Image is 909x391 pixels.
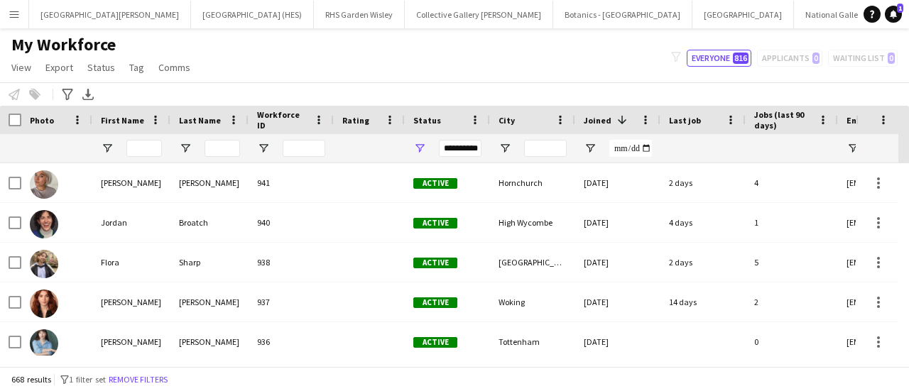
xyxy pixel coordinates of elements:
input: First Name Filter Input [126,140,162,157]
img: Lyndsey Ruiz [30,329,58,358]
div: [DATE] [575,163,660,202]
span: 816 [733,53,749,64]
div: [DATE] [575,282,660,321]
div: 4 days [660,203,746,242]
a: Tag [124,58,150,77]
span: Last job [669,115,701,126]
div: 4 [746,163,838,202]
img: Megan Earl [30,290,58,318]
div: [PERSON_NAME] [170,322,249,361]
img: Flora Sharp [30,250,58,278]
app-action-btn: Export XLSX [80,86,97,103]
button: [GEOGRAPHIC_DATA] (HES) [191,1,314,28]
app-action-btn: Advanced filters [59,86,76,103]
div: Hornchurch [490,163,575,202]
span: View [11,61,31,74]
div: 14 days [660,282,746,321]
div: Flora [92,243,170,282]
div: Broatch [170,203,249,242]
button: Open Filter Menu [847,142,859,155]
div: [PERSON_NAME] [170,163,249,202]
span: Jobs (last 90 days) [754,109,812,131]
div: Sharp [170,243,249,282]
div: [DATE] [575,203,660,242]
a: 1 [885,6,902,23]
span: Comms [158,61,190,74]
button: [GEOGRAPHIC_DATA][PERSON_NAME] [29,1,191,28]
div: 937 [249,282,334,321]
div: 2 days [660,243,746,282]
button: Everyone816 [687,50,751,67]
div: [GEOGRAPHIC_DATA] [490,243,575,282]
span: Tag [129,61,144,74]
div: 938 [249,243,334,282]
div: Tottenham [490,322,575,361]
button: Collective Gallery [PERSON_NAME] [405,1,553,28]
input: Workforce ID Filter Input [283,140,325,157]
a: View [6,58,37,77]
button: National Gallery (NG) [794,1,896,28]
button: Botanics - [GEOGRAPHIC_DATA] [553,1,692,28]
span: Email [847,115,869,126]
div: Woking [490,282,575,321]
div: [DATE] [575,243,660,282]
div: [PERSON_NAME] [92,163,170,202]
input: Joined Filter Input [609,140,652,157]
span: Active [413,337,457,348]
span: Active [413,218,457,228]
button: Open Filter Menu [101,142,114,155]
a: Export [40,58,79,77]
button: [GEOGRAPHIC_DATA] [692,1,794,28]
span: 1 filter set [69,374,106,385]
span: Export [45,61,73,74]
div: 941 [249,163,334,202]
span: Active [413,297,457,308]
div: [PERSON_NAME] [170,282,249,321]
span: Joined [584,115,611,126]
div: 2 [746,282,838,321]
div: High Wycombe [490,203,575,242]
span: Last Name [179,115,221,126]
div: [PERSON_NAME] [92,322,170,361]
a: Status [82,58,121,77]
button: Open Filter Menu [584,142,597,155]
button: RHS Garden Wisley [314,1,405,28]
button: Open Filter Menu [257,142,270,155]
span: First Name [101,115,144,126]
div: 0 [746,322,838,361]
a: Comms [153,58,196,77]
span: Photo [30,115,54,126]
div: 1 [746,203,838,242]
span: 1 [897,4,903,13]
button: Open Filter Menu [413,142,426,155]
span: Status [413,115,441,126]
img: Jessica Seekings [30,170,58,199]
span: Rating [342,115,369,126]
div: Jordan [92,203,170,242]
button: Remove filters [106,372,170,387]
div: 2 days [660,163,746,202]
button: Open Filter Menu [499,142,511,155]
span: Status [87,61,115,74]
input: City Filter Input [524,140,567,157]
span: My Workforce [11,34,116,55]
span: Active [413,178,457,189]
div: [PERSON_NAME] [92,282,170,321]
span: Active [413,258,457,268]
span: Workforce ID [257,109,308,131]
img: Jordan Broatch [30,210,58,238]
span: City [499,115,515,126]
div: 940 [249,203,334,242]
div: [DATE] [575,322,660,361]
input: Last Name Filter Input [205,140,240,157]
div: 5 [746,243,838,282]
button: Open Filter Menu [179,142,192,155]
div: 936 [249,322,334,361]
